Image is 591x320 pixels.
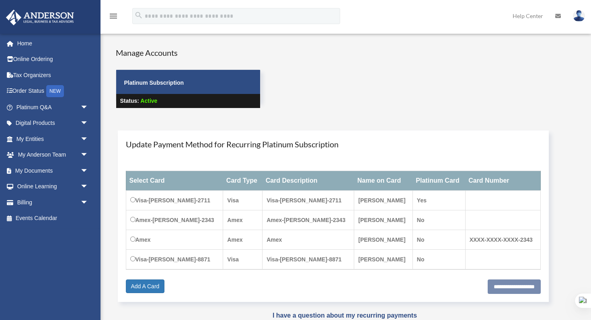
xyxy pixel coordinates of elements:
span: arrow_drop_down [80,115,96,132]
td: Amex-[PERSON_NAME]-2343 [126,210,223,230]
td: Amex [126,230,223,250]
a: I have a question about my recurring payments [273,312,417,319]
td: Visa-[PERSON_NAME]-8871 [263,250,354,270]
a: Digital Productsarrow_drop_down [6,115,101,131]
span: Active [140,98,157,104]
span: arrow_drop_down [80,179,96,195]
img: Anderson Advisors Platinum Portal [4,10,76,25]
td: [PERSON_NAME] [354,191,413,210]
a: Home [6,35,101,51]
td: Visa [223,250,263,270]
th: Card Number [465,171,540,191]
a: Events Calendar [6,210,101,226]
th: Card Type [223,171,263,191]
td: [PERSON_NAME] [354,230,413,250]
th: Select Card [126,171,223,191]
a: My Documentsarrow_drop_down [6,163,101,179]
a: My Anderson Teamarrow_drop_down [6,147,101,163]
td: Amex [223,230,263,250]
td: XXXX-XXXX-XXXX-2343 [465,230,540,250]
h4: Manage Accounts [116,47,261,58]
td: Visa-[PERSON_NAME]-2711 [126,191,223,210]
td: Amex [223,210,263,230]
a: menu [109,14,118,21]
a: Online Ordering [6,51,101,67]
td: Visa-[PERSON_NAME]-2711 [263,191,354,210]
a: Online Learningarrow_drop_down [6,179,101,195]
td: No [412,250,465,270]
span: arrow_drop_down [80,194,96,211]
div: NEW [46,85,64,97]
a: Tax Organizers [6,67,101,83]
a: Platinum Q&Aarrow_drop_down [6,99,101,115]
strong: Status: [120,98,139,104]
i: search [134,11,143,20]
h4: Update Payment Method for Recurring Platinum Subscription [126,139,541,150]
strong: Platinum Subscription [124,79,184,86]
th: Name on Card [354,171,413,191]
img: User Pic [573,10,585,22]
td: Visa-[PERSON_NAME]-8871 [126,250,223,270]
span: arrow_drop_down [80,147,96,163]
td: Amex [263,230,354,250]
a: Add A Card [126,279,165,293]
td: Yes [412,191,465,210]
td: No [412,210,465,230]
td: No [412,230,465,250]
a: Order StatusNEW [6,83,101,100]
span: arrow_drop_down [80,163,96,179]
span: arrow_drop_down [80,99,96,116]
th: Card Description [263,171,354,191]
th: Platinum Card [412,171,465,191]
span: arrow_drop_down [80,131,96,147]
td: Visa [223,191,263,210]
td: [PERSON_NAME] [354,210,413,230]
a: My Entitiesarrow_drop_down [6,131,101,147]
td: [PERSON_NAME] [354,250,413,270]
a: Billingarrow_drop_down [6,194,101,210]
i: menu [109,11,118,21]
td: Amex-[PERSON_NAME]-2343 [263,210,354,230]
